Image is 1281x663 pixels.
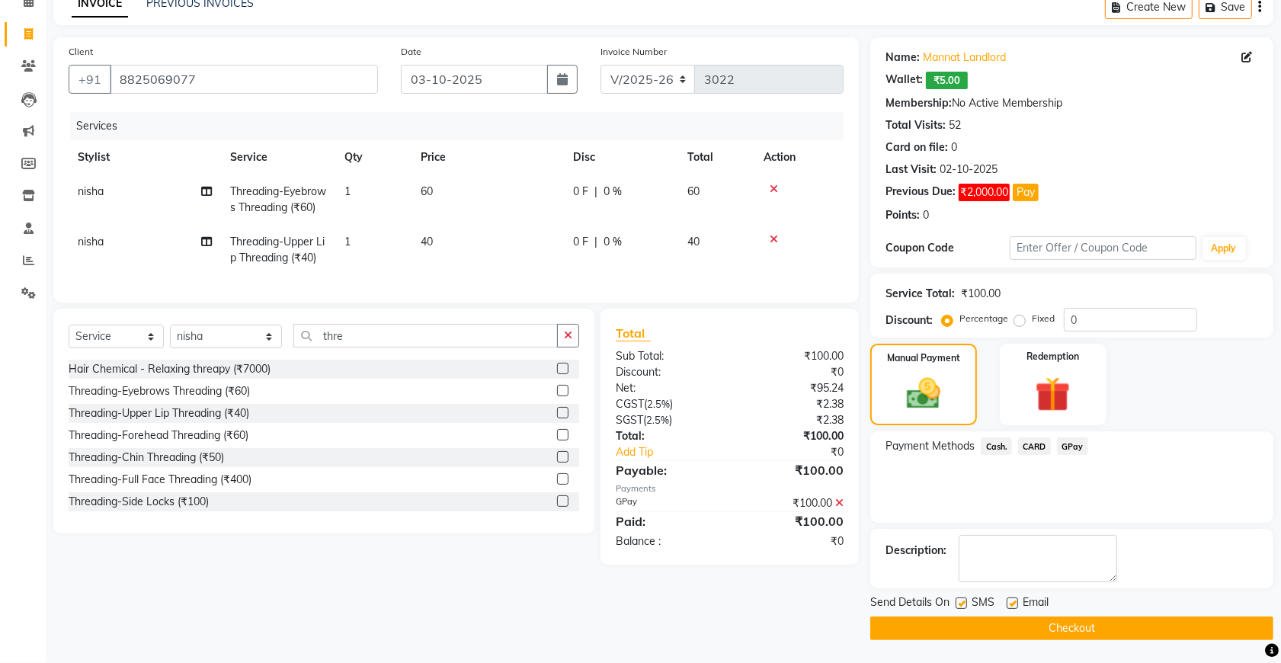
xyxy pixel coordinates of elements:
[616,482,844,495] div: Payments
[885,50,920,66] div: Name:
[421,184,433,198] span: 60
[870,594,950,613] span: Send Details On
[69,428,248,444] div: Threading-Forehead Threading (₹60)
[981,437,1012,455] span: Cash.
[885,184,956,201] div: Previous Due:
[604,234,622,250] span: 0 %
[926,72,968,89] span: ₹5.00
[646,414,669,426] span: 2.5%
[923,50,1006,66] a: Mannat Landlord
[604,348,730,364] div: Sub Total:
[69,140,221,175] th: Stylist
[1032,312,1055,325] label: Fixed
[616,397,644,411] span: CGST
[573,234,588,250] span: 0 F
[564,140,678,175] th: Disc
[730,461,856,479] div: ₹100.00
[604,428,730,444] div: Total:
[885,207,920,223] div: Points:
[887,351,960,365] label: Manual Payment
[940,162,998,178] div: 02-10-2025
[70,112,855,140] div: Services
[110,65,378,94] input: Search by Name/Mobile/Email/Code
[604,364,730,380] div: Discount:
[751,444,855,460] div: ₹0
[594,234,597,250] span: |
[344,235,351,248] span: 1
[69,472,251,488] div: Threading-Full Face Threading (₹400)
[730,412,856,428] div: ₹2.38
[885,72,923,89] div: Wallet:
[604,533,730,549] div: Balance :
[885,139,948,155] div: Card on file:
[344,184,351,198] span: 1
[885,312,933,328] div: Discount:
[687,235,700,248] span: 40
[896,374,951,413] img: _cash.svg
[78,235,104,248] span: nisha
[604,184,622,200] span: 0 %
[293,324,558,348] input: Search or Scan
[401,45,421,59] label: Date
[69,494,209,510] div: Threading-Side Locks (₹100)
[951,139,957,155] div: 0
[69,65,111,94] button: +91
[959,312,1008,325] label: Percentage
[730,512,856,530] div: ₹100.00
[730,533,856,549] div: ₹0
[1024,373,1081,416] img: _gift.svg
[69,45,93,59] label: Client
[885,95,1258,111] div: No Active Membership
[604,412,730,428] div: ( )
[885,438,975,454] span: Payment Methods
[221,140,335,175] th: Service
[949,117,961,133] div: 52
[1018,437,1051,455] span: CARD
[1010,236,1196,260] input: Enter Offer / Coupon Code
[230,184,326,214] span: Threading-Eyebrows Threading (₹60)
[730,428,856,444] div: ₹100.00
[730,396,856,412] div: ₹2.38
[604,495,730,511] div: GPay
[972,594,994,613] span: SMS
[421,235,433,248] span: 40
[573,184,588,200] span: 0 F
[230,235,325,264] span: Threading-Upper Lip Threading (₹40)
[885,240,1010,256] div: Coupon Code
[959,184,1010,201] span: ₹2,000.00
[885,162,937,178] div: Last Visit:
[730,380,856,396] div: ₹95.24
[69,450,224,466] div: Threading-Chin Threading (₹50)
[885,117,946,133] div: Total Visits:
[78,184,104,198] span: nisha
[69,405,249,421] div: Threading-Upper Lip Threading (₹40)
[604,444,751,460] a: Add Tip
[604,512,730,530] div: Paid:
[69,361,271,377] div: Hair Chemical - Relaxing threapy (₹7000)
[730,364,856,380] div: ₹0
[885,286,955,302] div: Service Total:
[1026,350,1079,364] label: Redemption
[604,396,730,412] div: ( )
[412,140,564,175] th: Price
[1013,184,1039,201] button: Pay
[885,543,946,559] div: Description:
[600,45,667,59] label: Invoice Number
[923,207,929,223] div: 0
[1023,594,1049,613] span: Email
[754,140,844,175] th: Action
[604,380,730,396] div: Net:
[961,286,1001,302] div: ₹100.00
[730,348,856,364] div: ₹100.00
[616,325,651,341] span: Total
[604,461,730,479] div: Payable:
[885,95,952,111] div: Membership:
[1057,437,1088,455] span: GPay
[616,413,643,427] span: SGST
[647,398,670,410] span: 2.5%
[594,184,597,200] span: |
[1203,237,1246,260] button: Apply
[678,140,754,175] th: Total
[687,184,700,198] span: 60
[335,140,412,175] th: Qty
